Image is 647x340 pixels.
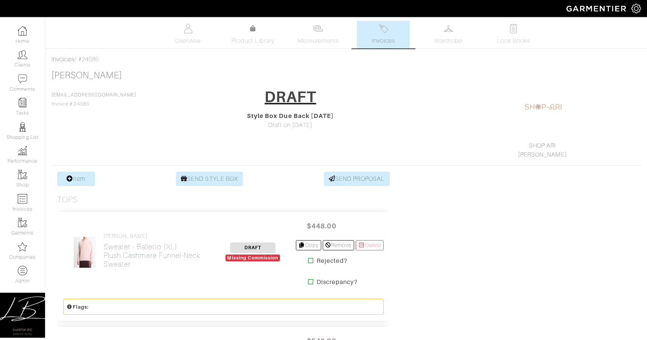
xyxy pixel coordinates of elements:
[18,146,27,155] img: graph-8b7af3c665d003b59727f371ae50e7771705bf0c487971e6e97d053d13c5068d.png
[444,24,453,33] img: wardrobe-487a4870c1b7c33e795ec22d11cfc2ed9d08956e64fb3008fe2437562e282088.svg
[323,240,354,250] a: Remove
[198,121,383,130] div: Draft on [DATE]
[18,170,27,179] img: garments-icon-b7da505a4dc4fd61783c78ac3ca0ef83fa9d6f193b1c9dc38574b1d14d53ca28.png
[357,21,410,48] a: Invoices
[176,172,243,186] a: SEND STYLE BOX
[563,2,631,15] img: garmentier-logo-header-white-b43fb05a5012e4ada735d5af1a66efaba907eab6374d6393d1fbf88cb4ef424d.png
[175,36,201,45] span: Overview
[18,50,27,59] img: clients-icon-6bae9207a08558b7cb47a8932f037763ab4055f8c8b6bfacd5dc20c3e0201464.png
[18,242,27,252] img: companies-icon-14a0f246c7e91f24465de634b560f0151b0cc5c9ce11af5fac52e6d7d6371812.png
[435,36,462,45] span: Wardrobe
[162,21,215,48] a: Overview
[509,24,518,33] img: todo-9ac3debb85659649dc8f770b8b6100bb5dab4b48dedcbae339e5042a72dfd3cc.svg
[230,242,275,253] span: DRAFT
[497,36,530,45] span: Look Books
[524,88,562,126] img: 1604236452839.png.png
[104,233,210,239] h4: [PERSON_NAME]
[73,236,96,268] img: 4pynGqq4vQfGnqBH9LGvNqTL
[51,70,122,80] a: [PERSON_NAME]
[51,92,136,107] span: Invoice # 24585
[317,256,347,265] strong: Rejected?
[260,85,321,112] a: DRAFT
[379,24,388,33] img: orders-27d20c2124de7fd6de4e0e44c1d41de31381a507db9b33961299e4e07d508b8c.svg
[313,24,323,33] img: measurements-466bbee1fd09ba9460f595b01e5d73f9e2bff037440d3c8f018324cb6cdf7a4a.svg
[422,21,475,48] a: Wardrobe
[18,122,27,132] img: stylists-icon-eb353228a002819b7ec25b43dbf5f0378dd9e0616d9560372ff212230b889e62.png
[230,244,275,251] a: DRAFT
[317,278,358,287] strong: Discrepancy?
[67,304,89,310] small: Flags:
[298,36,339,45] span: Measurements
[57,195,78,205] h3: Tops
[198,112,383,121] div: Style Box Due Back [DATE]
[18,218,27,227] img: garments-icon-b7da505a4dc4fd61783c78ac3ca0ef83fa9d6f193b1c9dc38574b1d14d53ca28.png
[104,242,210,269] h2: Sweater - Balletto (XL) Plush Cashmere Funnel-Neck Sweater
[631,4,641,13] img: gear-icon-white-bd11855cb880d31180b6d7d6211b90ccbf57a29d726f0c71d8c61bd08dd39cc2.png
[232,36,274,45] span: Product Library
[372,36,395,45] span: Invoices
[51,56,75,63] a: Invoices
[264,88,316,106] h1: DRAFT
[529,142,556,149] a: SHOP ARI
[324,172,390,186] a: SEND PROPOSAL
[487,21,540,48] a: Look Books
[57,172,95,186] a: Item
[18,194,27,203] img: orders-icon-0abe47150d42831381b5fb84f609e132dff9fe21cb692f30cb5eec754e2cba89.png
[296,240,321,250] a: Copy
[518,151,567,158] a: [PERSON_NAME]
[226,255,280,261] div: Missing Commission
[227,24,280,45] a: Product Library
[356,240,384,250] a: Delete
[18,26,27,36] img: dashboard-icon-dbcd8f5a0b271acd01030246c82b418ddd0df26cd7fceb0bd07c9910d44c42f6.png
[299,218,344,234] span: $448.00
[292,21,345,48] a: Measurements
[104,233,210,269] a: [PERSON_NAME] Sweater - Balletto (XL)Plush Cashmere Funnel-Neck Sweater
[183,24,193,33] img: basicinfo-40fd8af6dae0f16599ec9e87c0ef1c0a1fdea2edbe929e3d69a839185d80c458.svg
[18,266,27,275] img: custom-products-icon-6973edde1b6c6774590e2ad28d3d057f2f42decad08aa0e48061009ba2575b3a.png
[51,92,136,98] a: [EMAIL_ADDRESS][DOMAIN_NAME]
[51,55,641,64] div: / #24585
[18,98,27,107] img: reminder-icon-8004d30b9f0a5d33ae49ab947aed9ed385cf756f9e5892f1edd6e32f2345188e.png
[18,74,27,84] img: comment-icon-a0a6a9ef722e966f86d9cbdc48e553b5cf19dbc54f86b18d962a5391bc8f6eb6.png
